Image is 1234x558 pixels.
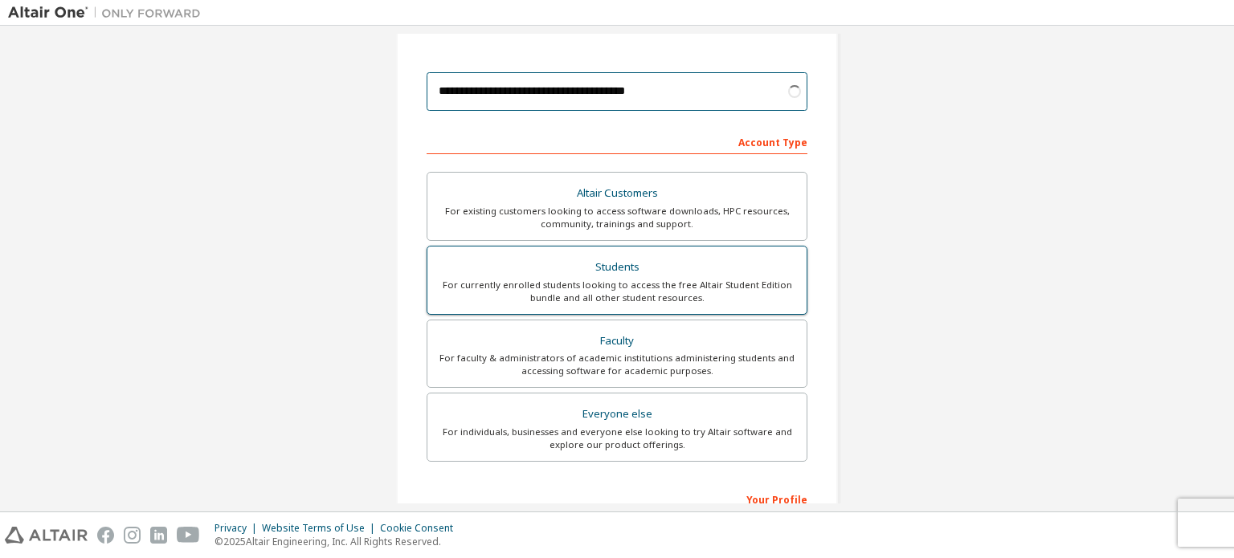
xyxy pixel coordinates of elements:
p: © 2025 Altair Engineering, Inc. All Rights Reserved. [215,535,463,548]
img: linkedin.svg [150,527,167,544]
div: For existing customers looking to access software downloads, HPC resources, community, trainings ... [437,205,797,230]
div: Privacy [215,522,262,535]
img: facebook.svg [97,527,114,544]
div: Students [437,256,797,279]
img: instagram.svg [124,527,141,544]
img: Altair One [8,5,209,21]
div: Cookie Consent [380,522,463,535]
div: Everyone else [437,403,797,426]
img: youtube.svg [177,527,200,544]
div: For individuals, businesses and everyone else looking to try Altair software and explore our prod... [437,426,797,451]
div: Website Terms of Use [262,522,380,535]
div: Altair Customers [437,182,797,205]
div: For faculty & administrators of academic institutions administering students and accessing softwa... [437,352,797,377]
img: altair_logo.svg [5,527,88,544]
div: Your Profile [427,486,807,511]
div: For currently enrolled students looking to access the free Altair Student Edition bundle and all ... [437,279,797,304]
div: Faculty [437,330,797,352]
div: Account Type [427,128,807,154]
